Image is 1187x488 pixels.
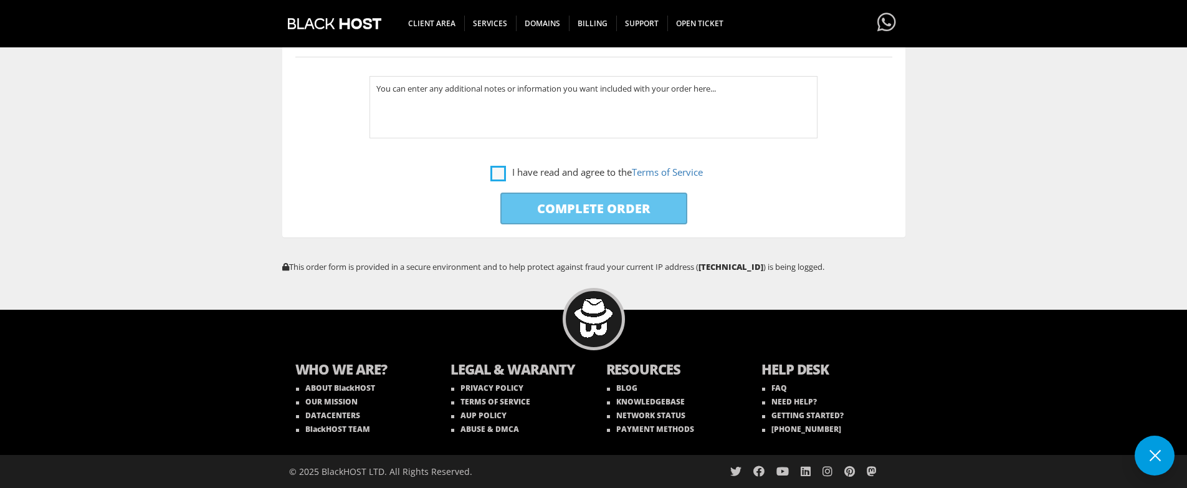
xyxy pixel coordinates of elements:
label: I have read and agree to the [490,165,703,180]
span: Open Ticket [667,16,732,31]
span: CLIENT AREA [399,16,465,31]
a: PAYMENT METHODS [607,424,694,434]
input: Complete Order [500,193,687,224]
a: PRIVACY POLICY [451,383,523,393]
strong: [TECHNICAL_ID] [698,261,763,272]
span: SERVICES [464,16,517,31]
a: KNOWLEDGEBASE [607,396,685,407]
a: NEED HELP? [762,396,817,407]
span: Billing [569,16,617,31]
a: [PHONE_NUMBER] [762,424,841,434]
a: AUP POLICY [451,410,507,421]
a: OUR MISSION [296,396,358,407]
b: RESOURCES [606,360,737,381]
img: BlackHOST mascont, Blacky. [574,299,613,338]
b: WHO WE ARE? [295,360,426,381]
a: Terms of Service [632,166,703,178]
a: DATACENTERS [296,410,360,421]
a: FAQ [762,383,787,393]
a: GETTING STARTED? [762,410,844,421]
span: Support [616,16,668,31]
textarea: You can enter any additional notes or information you want included with your order here... [369,76,818,138]
a: ABOUT BlackHOST [296,383,375,393]
p: This order form is provided in a secure environment and to help protect against fraud your curren... [282,261,905,272]
a: TERMS OF SERVICE [451,396,530,407]
b: HELP DESK [761,360,892,381]
a: ABUSE & DMCA [451,424,519,434]
b: LEGAL & WARANTY [450,360,581,381]
a: BLOG [607,383,637,393]
span: Domains [516,16,570,31]
a: BlackHOST TEAM [296,424,370,434]
a: NETWORK STATUS [607,410,685,421]
div: © 2025 BlackHOST LTD. All Rights Reserved. [289,455,588,488]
